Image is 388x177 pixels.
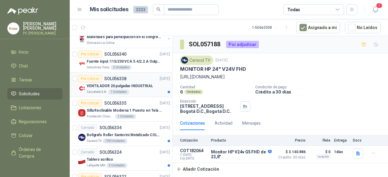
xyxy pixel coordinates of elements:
[87,59,162,64] p: Fuente input :115/230 VCA 5.4/2.2 A Output: 24 VDC 10 A 47-63 Hz
[87,90,107,94] p: Calzatodo S.A.
[87,41,115,45] p: Gimnasio La Colina
[78,149,97,156] div: Cerrado
[19,77,32,83] span: Tareas
[87,157,113,162] p: Tablero acrílico
[111,65,132,70] div: 2 Unidades
[78,158,85,166] img: Company Logo
[255,89,386,94] p: Crédito a 30 días
[133,6,148,13] span: 3333
[7,130,62,141] a: Cotizar
[334,148,349,156] p: 1 días
[87,108,162,113] p: Silla Reclinable Moderna 1 Puesto en Tela Mecánica Praxis Elite Living
[70,73,172,97] a: Por cotizarSOL056338[DATE] Company LogoVENTILADOR 20 pulgadas INDUSTRIALCalzatodo S.A.1 Unidades
[211,149,272,159] p: Monitor HP V24v G5 FHD de 23,8"
[103,139,127,143] div: 700 Unidades
[275,156,306,159] span: Crédito 30 días
[242,120,261,126] div: Mensajes
[87,83,153,89] p: VENTILADOR 20 pulgadas INDUSTRIAL
[90,5,129,14] h1: Mis solicitudes
[181,57,188,64] img: Company Logo
[7,88,62,100] a: Solicitudes
[78,85,85,92] img: Company Logo
[7,74,62,86] a: Tareas
[189,40,221,49] h3: SOL057188
[160,76,170,82] p: [DATE]
[309,138,330,143] p: Flete
[211,138,272,143] p: Producto
[19,49,28,55] span: Inicio
[216,57,228,63] p: [DATE]
[19,146,57,159] span: Órdenes de Compra
[87,34,162,40] p: Materiales para participación en el congreso, UI
[180,157,207,160] span: Exp: [DATE]
[70,97,172,122] a: Por cotizarSOL056335[DATE] Company LogoSilla Reclinable Moderna 1 Puesto en Tela Mecánica Praxis ...
[180,66,246,72] p: MONITOR HP 24" V24V FHD
[19,63,28,69] span: Chat
[87,132,162,138] p: Bolígrafo Roller Santorini Metalizado COLOR MORADO 1logo
[275,138,306,143] p: Precio
[78,75,102,82] div: Por cotizar
[19,132,33,139] span: Cotizar
[78,51,102,58] div: Por cotizar
[104,101,126,105] p: SOL056335
[7,102,62,113] a: Licitaciones
[78,134,85,141] img: Company Logo
[106,163,127,168] div: 5 Unidades
[180,89,183,94] p: 6
[7,7,38,15] img: Logo peakr
[180,74,381,80] p: [URL][DOMAIN_NAME]
[7,60,62,72] a: Chat
[160,100,170,106] p: [DATE]
[70,48,172,73] a: Por cotizarSOL056340[DATE] Company LogoFuente input :115/230 VCA 5.4/2.2 A Output: 24 VDC 10 A 47...
[78,100,102,107] div: Por cotizar
[252,23,291,32] div: 1 - 50 de 3308
[7,116,62,127] a: Negociaciones
[23,22,62,30] p: [PERSON_NAME] [PERSON_NAME]
[7,144,62,162] a: Órdenes de Compra
[180,120,205,126] div: Cotizaciones
[99,150,122,154] p: SOL056324
[180,56,213,65] div: Caracol TV
[173,163,222,175] button: Añadir Cotización
[296,22,340,33] button: Asignado a mi
[180,148,207,153] p: COT182064
[115,114,136,119] div: 1 Unidades
[87,163,105,168] p: Lafayette SAS
[215,120,232,126] div: Actividad
[184,90,203,94] div: Unidades
[275,148,306,156] span: $ 3.140.886
[160,125,170,131] p: [DATE]
[334,138,349,143] p: Entrega
[87,65,109,70] p: Industrias Tomy
[180,103,238,114] p: [STREET_ADDRESS] Bogotá D.C. , Bogotá D.C.
[8,23,19,34] img: Company Logo
[19,104,41,111] span: Licitaciones
[87,114,114,119] p: Fundación Clínica Shaio
[108,90,129,94] div: 1 Unidades
[160,149,170,155] p: [DATE]
[70,146,172,171] a: CerradoSOL056324[DATE] Company LogoTablero acrílicoLafayette SAS5 Unidades
[156,7,161,11] span: search
[104,77,126,81] p: SOL056338
[353,138,365,143] p: Docs
[376,3,383,8] span: 1
[99,126,122,130] p: SOL056334
[70,122,172,146] a: CerradoSOL056334[DATE] Company LogoBolígrafo Roller Santorini Metalizado COLOR MORADO 1logoCaraco...
[78,60,85,67] img: Company Logo
[180,99,238,103] p: Dirección
[345,22,381,33] button: No Leídos
[87,139,102,143] p: Caracol TV
[160,51,170,57] p: [DATE]
[78,36,85,43] img: Company Logo
[104,52,126,56] p: SOL056340
[287,6,300,13] div: Todas
[78,109,85,116] img: Company Logo
[226,41,259,48] div: Por adjudicar
[180,85,250,89] p: Cantidad
[7,46,62,58] a: Inicio
[180,138,207,143] p: Cotización
[19,118,47,125] span: Negociaciones
[78,124,97,131] div: Cerrado
[316,154,330,159] div: Incluido
[23,31,62,35] p: PC [PERSON_NAME]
